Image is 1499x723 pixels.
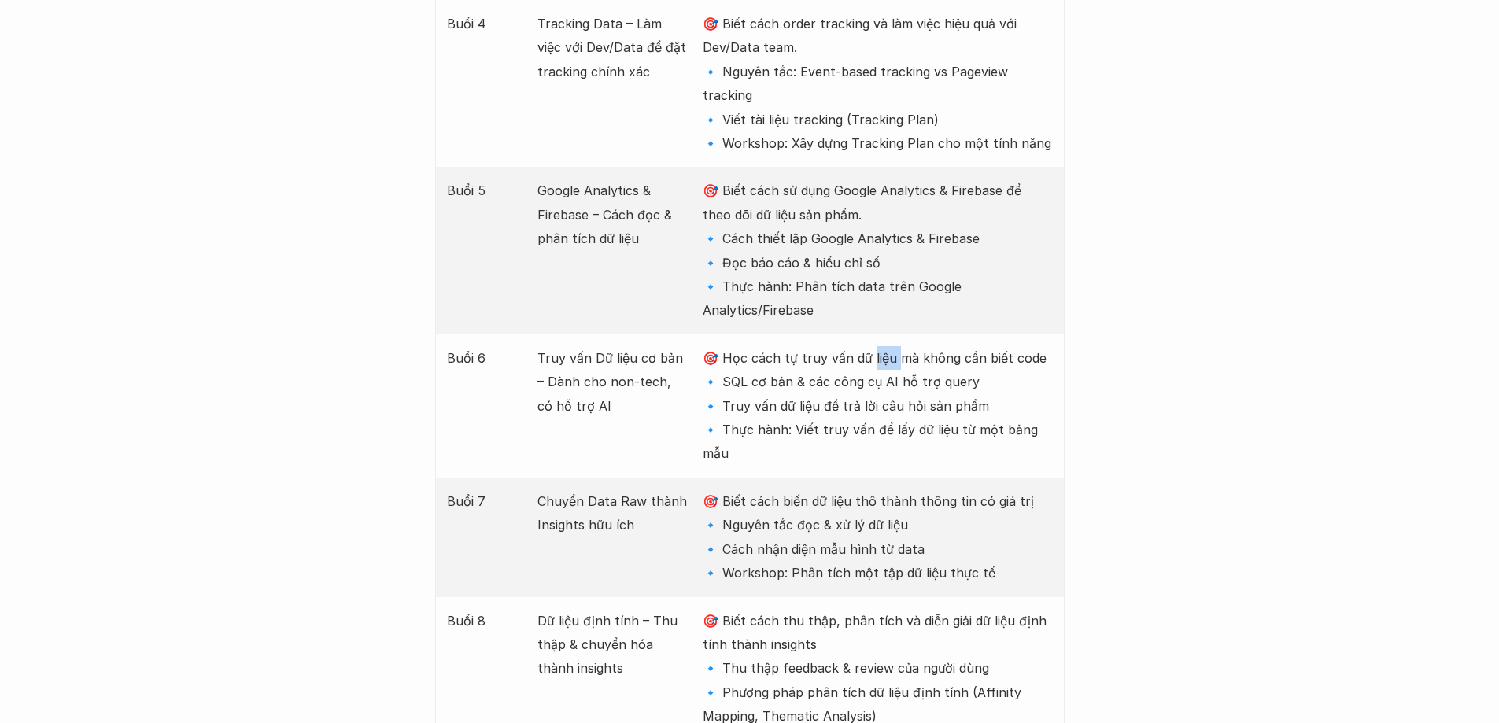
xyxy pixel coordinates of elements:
[537,346,687,418] p: Truy vấn Dữ liệu cơ bản – Dành cho non-tech, có hỗ trợ AI
[537,179,687,250] p: Google Analytics & Firebase – Cách đọc & phân tích dữ liệu
[447,179,522,202] p: Buổi 5
[537,12,687,83] p: Tracking Data – Làm việc với Dev/Data để đặt tracking chính xác
[537,609,687,681] p: Dữ liệu định tính – Thu thập & chuyển hóa thành insights
[447,346,522,370] p: Buổi 6
[703,489,1052,585] p: 🎯 Biết cách biến dữ liệu thô thành thông tin có giá trị 🔹 Nguyên tắc đọc & xử lý dữ liệu 🔹 Cách n...
[537,489,687,537] p: Chuyển Data Raw thành Insights hữu ích
[703,346,1052,466] p: 🎯 Học cách tự truy vấn dữ liệu mà không cần biết code 🔹 SQL cơ bản & các công cụ AI hỗ trợ query ...
[447,609,522,633] p: Buổi 8
[703,179,1052,322] p: 🎯 Biết cách sử dụng Google Analytics & Firebase để theo dõi dữ liệu sản phẩm. 🔹 Cách thiết lập Go...
[447,489,522,513] p: Buổi 7
[447,12,522,35] p: Buổi 4
[703,12,1052,155] p: 🎯 Biết cách order tracking và làm việc hiệu quả với Dev/Data team. 🔹 Nguyên tắc: Event-based trac...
